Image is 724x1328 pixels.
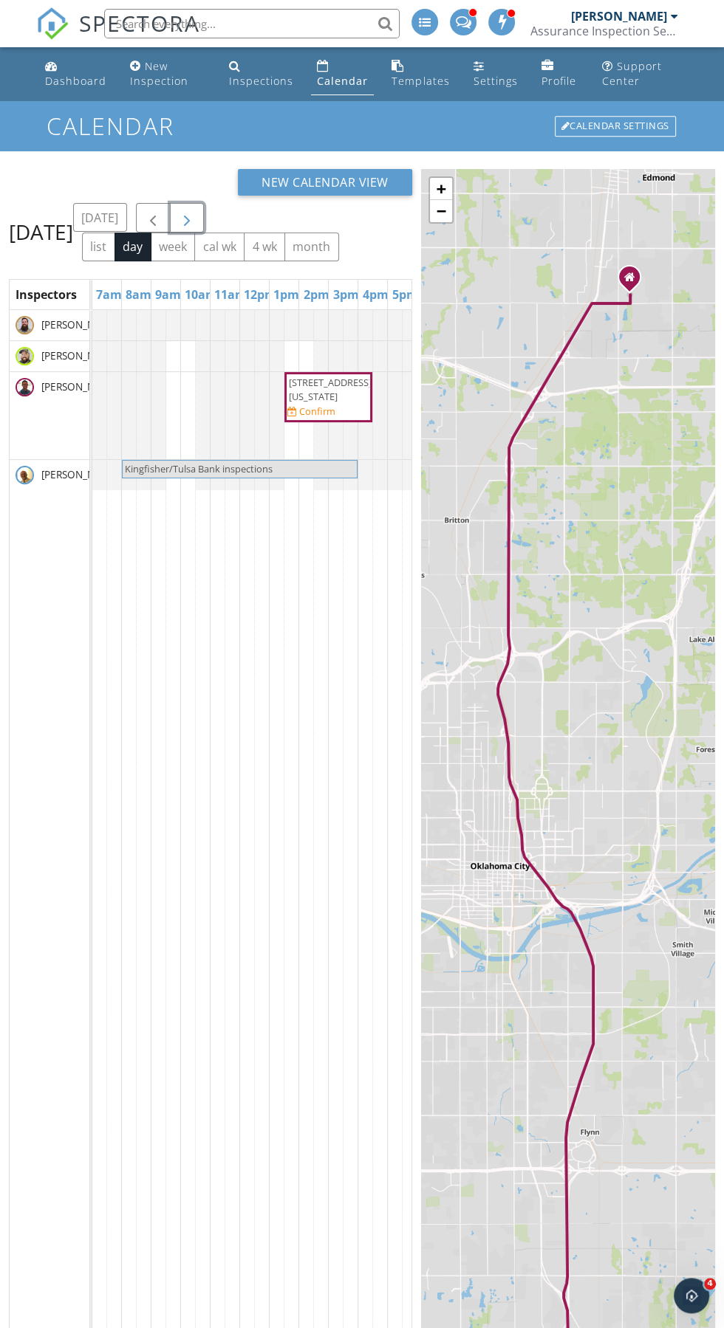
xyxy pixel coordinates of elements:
div: Settings [473,74,517,88]
h1: Calendar [47,113,677,139]
span: [STREET_ADDRESS][US_STATE] [289,376,372,403]
span: SPECTORA [79,7,200,38]
img: 20211004_065554.jpg [16,378,34,396]
span: 4 [704,1278,716,1290]
a: Dashboard [39,53,112,95]
h2: [DATE] [9,217,73,247]
a: 8am [122,283,155,306]
a: Profile [535,53,584,95]
span: Kingfisher/Tulsa Bank inspections [125,462,273,475]
div: [PERSON_NAME] [571,9,667,24]
span: Inspectors [16,286,77,303]
a: 11am [211,283,250,306]
div: 3005 rankin terrace, Edmond OK 73013 [629,277,638,286]
a: Calendar Settings [553,114,677,138]
button: month [284,233,339,261]
a: Support Center [596,53,685,95]
span: [PERSON_NAME] [38,348,122,363]
button: day [115,233,151,261]
a: Settings [467,53,523,95]
div: Inspections [229,74,293,88]
div: Assurance Inspection Services LLC [530,24,678,38]
button: New Calendar View [238,169,412,196]
img: pxl_20250916_195229425.jpg [16,316,34,334]
a: Inspections [223,53,299,95]
button: Previous day [136,203,171,233]
a: 12pm [240,283,280,306]
a: Zoom in [430,178,452,200]
a: 7am [92,283,126,306]
button: list [82,233,115,261]
iframe: Intercom live chat [674,1278,709,1313]
span: [PERSON_NAME] [38,317,122,332]
div: Profile [541,74,576,88]
button: 4 wk [244,233,285,261]
a: 9am [151,283,185,306]
img: 1858082027.png [16,466,34,484]
button: week [151,233,196,261]
div: Support Center [602,59,662,88]
a: 5pm [388,283,421,306]
a: 2pm [299,283,332,306]
a: Templates [386,53,455,95]
button: Next day [170,203,205,233]
img: The Best Home Inspection Software - Spectora [36,7,69,40]
button: cal wk [194,233,245,261]
img: 20240802_12_27_55.4580500.jpg [16,347,34,365]
a: Zoom out [430,200,452,222]
div: Dashboard [45,74,106,88]
a: 10am [181,283,221,306]
div: Templates [392,74,449,88]
div: Calendar Settings [555,116,676,137]
div: Calendar [317,74,368,88]
span: [PERSON_NAME] [38,467,122,482]
a: 3pm [329,283,362,306]
span: [PERSON_NAME] [38,379,122,394]
a: 1pm [270,283,303,306]
div: New Inspection [130,59,188,88]
a: New Inspection [124,53,211,95]
a: SPECTORA [36,20,200,51]
button: [DATE] [73,203,127,232]
a: 4pm [358,283,392,306]
div: Confirm [299,405,335,417]
input: Search everything... [104,9,400,38]
a: Calendar [311,53,374,95]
